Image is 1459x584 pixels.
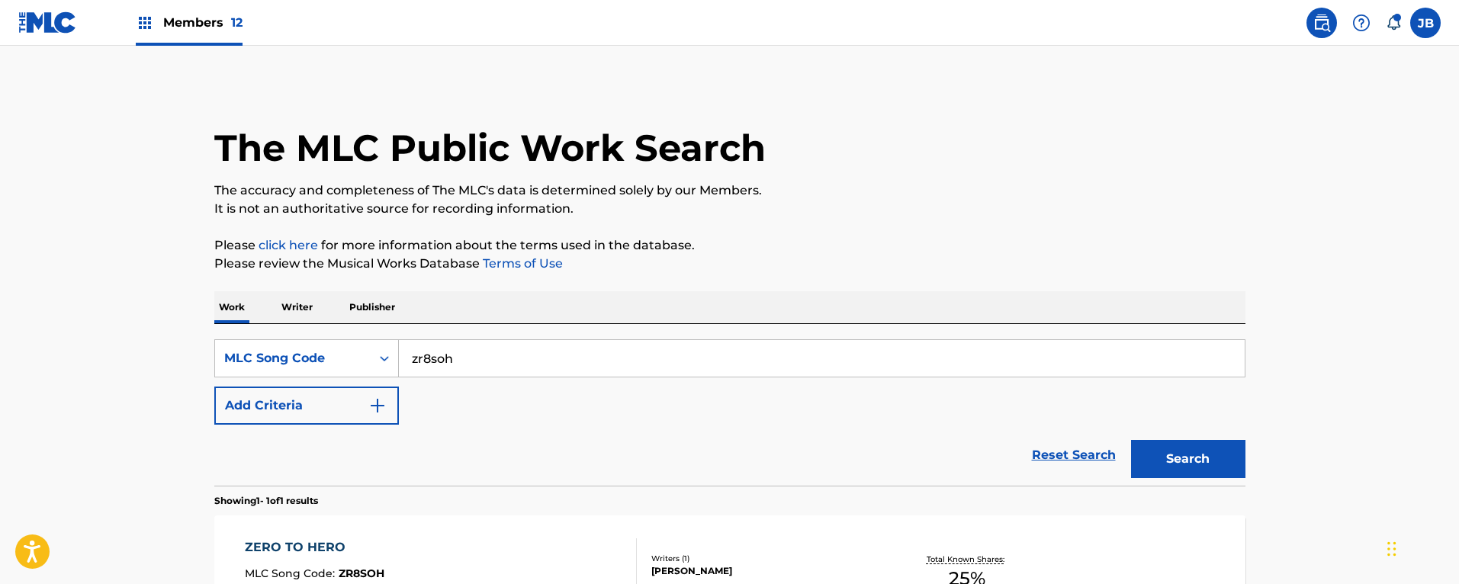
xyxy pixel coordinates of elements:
[339,566,384,580] span: ZR8SOH
[368,396,387,415] img: 9d2ae6d4665cec9f34b9.svg
[1387,526,1396,572] div: Drag
[163,14,243,31] span: Members
[345,291,400,323] p: Publisher
[245,538,384,557] div: ZERO TO HERO
[259,238,318,252] a: click here
[245,566,339,580] span: MLC Song Code :
[214,494,318,508] p: Showing 1 - 1 of 1 results
[214,236,1245,255] p: Please for more information about the terms used in the database.
[214,255,1245,273] p: Please review the Musical Works Database
[1346,8,1377,38] div: Help
[231,15,243,30] span: 12
[480,256,563,271] a: Terms of Use
[18,11,77,34] img: MLC Logo
[651,564,882,578] div: [PERSON_NAME]
[214,291,249,323] p: Work
[1352,14,1371,32] img: help
[1024,438,1123,472] a: Reset Search
[214,339,1245,486] form: Search Form
[214,181,1245,200] p: The accuracy and completeness of The MLC's data is determined solely by our Members.
[651,553,882,564] div: Writers ( 1 )
[1416,368,1459,491] iframe: Resource Center
[1306,8,1337,38] a: Public Search
[224,349,362,367] div: MLC Song Code
[214,125,766,171] h1: The MLC Public Work Search
[136,14,154,32] img: Top Rightsholders
[1386,15,1401,30] div: Notifications
[1131,440,1245,478] button: Search
[1313,14,1331,32] img: search
[214,200,1245,218] p: It is not an authoritative source for recording information.
[1383,511,1459,584] iframe: Chat Widget
[277,291,317,323] p: Writer
[214,387,399,425] button: Add Criteria
[1410,8,1441,38] div: User Menu
[927,554,1008,565] p: Total Known Shares:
